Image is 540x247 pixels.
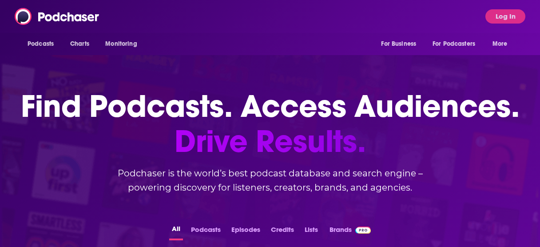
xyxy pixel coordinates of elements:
a: BrandsPodchaser Pro [330,223,371,240]
span: Podcasts [28,38,54,50]
span: For Podcasters [433,38,475,50]
h2: Podchaser is the world’s best podcast database and search engine – powering discovery for listene... [92,166,448,195]
img: Podchaser Pro [355,227,371,234]
a: Charts [64,36,95,52]
span: More [492,38,508,50]
span: For Business [381,38,416,50]
button: Podcasts [188,223,223,240]
button: Lists [302,223,321,240]
button: open menu [427,36,488,52]
button: Episodes [229,223,263,240]
button: open menu [486,36,519,52]
button: Credits [268,223,297,240]
button: open menu [375,36,427,52]
h1: Find Podcasts. Access Audiences. [21,89,520,159]
button: open menu [99,36,148,52]
span: Monitoring [105,38,137,50]
button: Log In [485,9,525,24]
button: All [169,223,183,240]
span: Drive Results. [21,124,520,159]
img: Podchaser - Follow, Share and Rate Podcasts [15,8,100,25]
span: Charts [70,38,89,50]
button: open menu [21,36,65,52]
